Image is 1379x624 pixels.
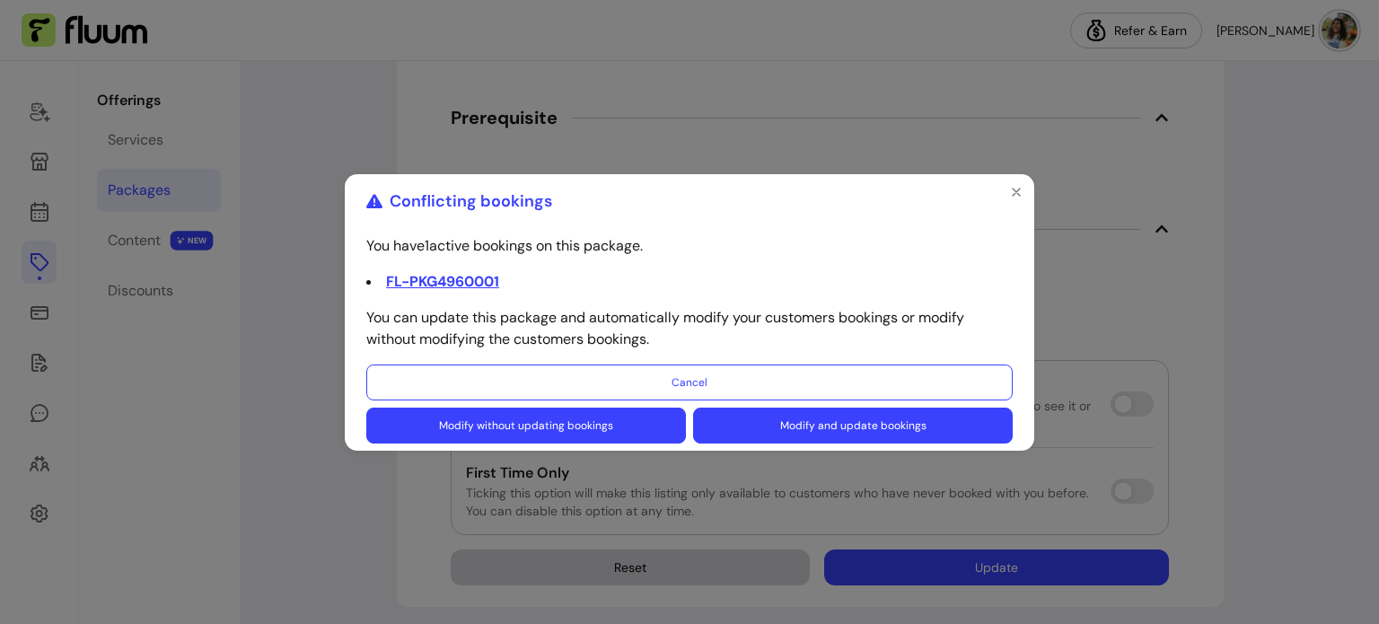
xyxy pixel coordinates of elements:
[366,235,1013,257] p: You have 1 active bookings on this package.
[366,365,1013,400] button: Cancel
[1002,178,1031,207] button: Close
[386,272,499,291] span: FL-PKG4960001
[366,307,1013,350] p: You can update this package and automatically modify your customers bookings or modify without mo...
[366,408,686,444] button: Modify without updating bookings
[366,189,552,214] div: Conflicting bookings
[693,408,1013,444] button: Modify and update bookings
